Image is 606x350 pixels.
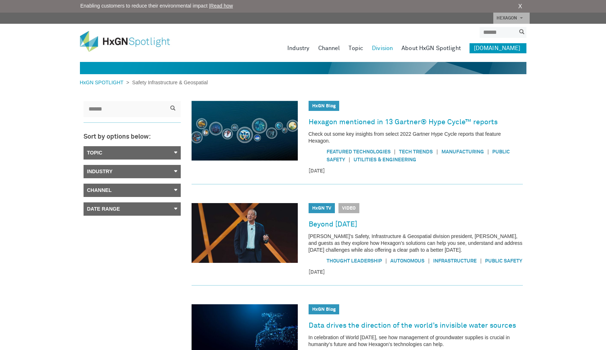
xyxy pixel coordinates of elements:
span: Video [338,203,359,213]
a: Manufacturing [441,149,484,154]
p: Check out some key insights from select 2022 Gartner Hype Cycle reports that feature Hexagon. [309,131,523,144]
time: [DATE] [309,269,523,276]
a: Division [372,43,393,53]
span: | [391,148,399,156]
div: > [80,79,208,86]
img: Beyond today [192,203,298,263]
a: Topic [349,43,363,53]
a: Topic [84,146,181,160]
a: Data drives the direction of the world’s invisible water sources [309,320,516,331]
img: Hexagon mentioned in 13 Gartner® Hype Cycle™ reports [192,101,298,161]
a: Utilities & Engineering [354,157,416,162]
a: About HxGN Spotlight [401,43,461,53]
span: | [425,257,433,265]
span: | [382,257,391,265]
a: Channel [84,184,181,197]
a: Autonomous [390,259,425,264]
p: [PERSON_NAME]’s Safety, Infrastructure & Geospatial division president, [PERSON_NAME], and guests... [309,233,523,253]
a: Featured Technologies [327,149,391,154]
a: Infrastructure [433,259,477,264]
a: Beyond [DATE] [309,219,357,230]
a: HxGN Blog [312,307,336,312]
a: Hexagon mentioned in 13 Gartner® Hype Cycle™ reports [309,116,498,128]
a: Channel [318,43,340,53]
a: Thought Leadership [327,259,382,264]
time: [DATE] [309,167,523,175]
p: In celebration of World [DATE], see how management of groundwater supplies is crucial in humanity... [309,334,523,348]
a: HEXAGON [493,13,530,24]
a: Date Range [84,202,181,216]
span: | [345,156,354,163]
a: Tech Trends [399,149,433,154]
a: Industry [84,165,181,178]
a: X [518,2,522,11]
span: | [433,148,441,156]
a: HxGN SPOTLIGHT [80,80,126,85]
a: HxGN TV [312,206,331,211]
a: Public safety [485,259,522,264]
h3: Sort by options below: [84,134,181,141]
a: HxGN Blog [312,104,336,108]
a: [DOMAIN_NAME] [470,43,526,53]
img: HxGN Spotlight [80,31,181,52]
span: | [477,257,485,265]
span: Safety Infrastructure & Geospatial [129,80,208,85]
span: Enabling customers to reduce their environmental impact | [80,2,233,10]
a: Industry [287,43,310,53]
span: | [484,148,493,156]
a: Read how [210,3,233,9]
